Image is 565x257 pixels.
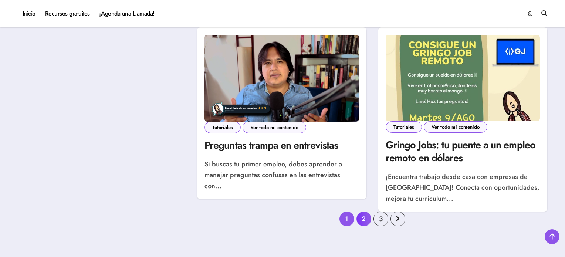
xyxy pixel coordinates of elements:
nav: Paginación de entradas [339,212,405,226]
a: 2 [356,212,371,226]
p: ¡Encuentra trabajo desde casa con empresas de [GEOGRAPHIC_DATA]! Conecta con oportunidades, mejor... [386,172,540,204]
a: Preguntas trampa en entrevistas [204,138,338,152]
a: 3 [373,212,388,226]
span: 1 [339,212,354,226]
a: Ver todo mi contenido [424,121,487,133]
a: Tutoriales [204,122,241,133]
a: Inicio [18,4,40,24]
p: Si buscas tu primer empleo, debes aprender a manejar preguntas confusas en las entrevistas con... [204,159,359,192]
a: Tutoriales [386,121,422,133]
a: Gringo Jobs: tu puente a un empleo remoto en dólares [386,138,535,165]
a: ¡Agenda una Llamada! [95,4,159,24]
a: Ver todo mi contenido [243,122,306,133]
a: Recursos gratuitos [40,4,95,24]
